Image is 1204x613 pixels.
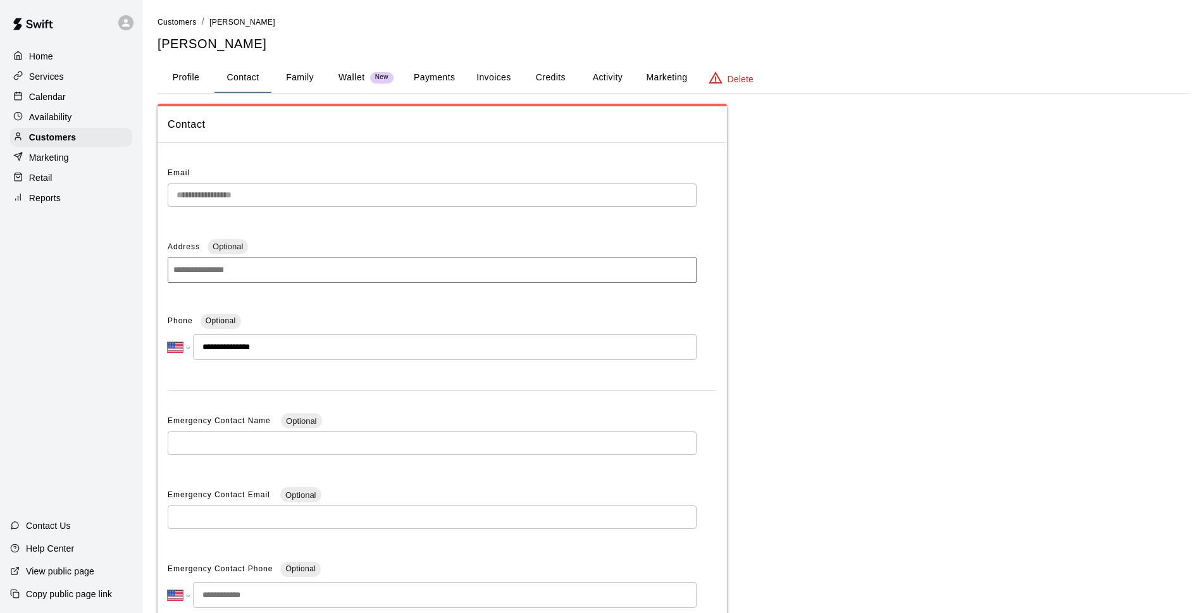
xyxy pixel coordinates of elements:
span: Optional [285,564,316,573]
a: Availability [10,108,132,127]
span: Optional [206,316,236,325]
p: Services [29,70,64,83]
p: Calendar [29,90,66,103]
span: New [370,73,394,82]
button: Credits [522,63,579,93]
p: Availability [29,111,72,123]
span: Address [168,242,200,251]
nav: breadcrumb [158,15,1189,29]
a: Retail [10,168,132,187]
li: / [202,15,204,28]
span: Emergency Contact Email [168,490,273,499]
button: Invoices [465,63,522,93]
p: Contact Us [26,519,71,532]
p: Delete [728,73,754,85]
span: Customers [158,18,197,27]
span: Phone [168,311,193,331]
span: Optional [208,242,248,251]
a: Customers [158,16,197,27]
span: Emergency Contact Phone [168,559,273,579]
a: Services [10,67,132,86]
a: Customers [10,128,132,147]
button: Profile [158,63,214,93]
button: Family [271,63,328,93]
button: Activity [579,63,636,93]
a: Home [10,47,132,66]
p: Wallet [338,71,365,84]
span: Contact [168,116,717,133]
p: Help Center [26,542,74,555]
p: Reports [29,192,61,204]
span: Optional [281,416,321,426]
div: basic tabs example [158,63,1189,93]
p: View public page [26,565,94,578]
p: Customers [29,131,76,144]
p: Marketing [29,151,69,164]
div: The email of an existing customer can only be changed by the customer themselves at https://book.... [168,183,697,207]
button: Payments [404,63,465,93]
button: Contact [214,63,271,93]
a: Reports [10,189,132,207]
span: [PERSON_NAME] [209,18,275,27]
p: Home [29,50,53,63]
span: Emergency Contact Name [168,416,273,425]
a: Calendar [10,87,132,106]
span: Optional [280,490,321,500]
span: Email [168,168,190,177]
button: Marketing [636,63,697,93]
a: Marketing [10,148,132,167]
h5: [PERSON_NAME] [158,35,1189,53]
p: Copy public page link [26,588,112,600]
p: Retail [29,171,53,184]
